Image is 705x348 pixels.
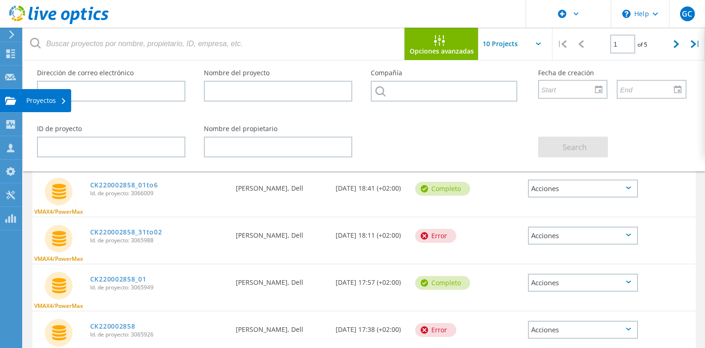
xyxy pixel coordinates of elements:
span: Id. de proyecto: 3065926 [90,332,227,337]
a: Live Optics Dashboard [9,19,109,26]
span: of 5 [638,41,647,48]
label: Compañía [371,70,519,76]
div: [PERSON_NAME], Dell [231,312,331,342]
div: Proyectos [26,97,67,104]
div: [DATE] 17:38 (+02:00) [331,312,411,342]
span: Id. de proyecto: 3065988 [90,238,227,243]
label: Nombre del propietario [204,126,352,132]
span: VMAX4/PowerMax [34,209,83,215]
a: CK220002858_01 [90,276,147,282]
span: VMAX4/PowerMax [34,303,83,309]
a: CK220002858_31to02 [90,229,162,235]
svg: \n [622,10,631,18]
div: Acciones [528,227,638,245]
label: ID de proyecto [37,126,185,132]
a: CK220002858_01to6 [90,182,158,188]
span: Opciones avanzadas [410,48,474,54]
div: | [552,28,571,60]
span: GC [682,10,692,18]
div: Acciones [528,274,638,292]
div: | [686,28,705,60]
label: Dirección de correo electrónico [37,70,185,76]
div: [PERSON_NAME], Dell [231,217,331,248]
a: CK220002858 [90,323,135,330]
div: [PERSON_NAME], Dell [231,170,331,201]
input: Buscar proyectos por nombre, propietario, ID, empresa, etc. [23,28,405,60]
div: Acciones [528,180,638,198]
div: [DATE] 17:57 (+02:00) [331,264,411,295]
label: Nombre del proyecto [204,70,352,76]
div: completo [415,182,470,196]
div: completo [415,276,470,290]
label: Fecha de creación [538,70,687,76]
div: Acciones [528,321,638,339]
input: End [618,80,679,98]
span: Id. de proyecto: 3066009 [90,191,227,196]
span: Search [563,142,587,152]
div: [PERSON_NAME], Dell [231,264,331,295]
div: Error [415,229,456,243]
div: [DATE] 18:41 (+02:00) [331,170,411,201]
div: Error [415,323,456,337]
input: Start [539,80,601,98]
button: Search [538,137,608,157]
span: Id. de proyecto: 3065949 [90,285,227,290]
span: VMAX4/PowerMax [34,256,83,262]
div: [DATE] 18:11 (+02:00) [331,217,411,248]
